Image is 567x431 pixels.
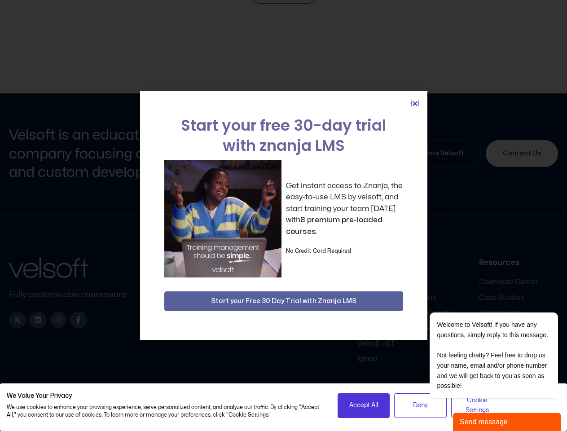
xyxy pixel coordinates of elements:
p: We use cookies to enhance your browsing experience, serve personalized content, and analyze our t... [7,404,324,419]
span: Start your Free 30 Day Trial with Znanja LMS [211,296,356,307]
img: a woman sitting at her laptop dancing [164,160,281,277]
strong: 8 premium pre-loaded courses [286,216,382,235]
button: Accept all cookies [338,393,390,418]
p: Get instant access to Znanja, the easy-to-use LMS by velsoft, and start training your team [DATE]... [286,180,403,237]
a: Close [412,100,418,107]
button: Deny all cookies [394,393,447,418]
iframe: chat widget [453,411,563,431]
strong: No Credit Card Required [286,248,351,254]
iframe: chat widget [401,232,563,409]
h2: Start your free 30-day trial with znanja LMS [164,115,403,156]
button: Start your Free 30 Day Trial with Znanja LMS [164,291,403,311]
h2: We Value Your Privacy [7,392,324,400]
span: Accept All [349,400,378,410]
